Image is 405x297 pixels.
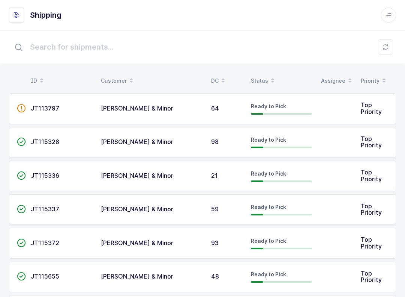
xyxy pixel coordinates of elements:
div: DC [211,74,242,87]
div: ID [31,74,92,87]
span:  [17,205,26,213]
span: JT115328 [31,138,59,145]
span:  [17,273,26,280]
span: 93 [211,239,219,247]
span: Ready to Pick [251,136,286,143]
span: 59 [211,205,219,213]
span: Ready to Pick [251,170,286,177]
span: JT115655 [31,273,59,280]
span: 98 [211,138,219,145]
span: Top Priority [361,101,382,115]
span: [PERSON_NAME] & Minor [101,105,173,112]
span:  [17,172,26,179]
div: Customer [101,74,202,87]
span: JT113797 [31,105,59,112]
span: Top Priority [361,202,382,217]
div: Assignee [321,74,352,87]
div: Priority [361,74,388,87]
span: Ready to Pick [251,271,286,277]
span: [PERSON_NAME] & Minor [101,138,173,145]
span: [PERSON_NAME] & Minor [101,205,173,213]
input: Search for shipments... [9,35,396,59]
h1: Shipping [30,9,61,21]
span: Top Priority [361,236,382,250]
span:  [17,105,26,112]
span: JT115337 [31,205,59,213]
span: [PERSON_NAME] & Minor [101,239,173,247]
div: Status [251,74,312,87]
span:  [17,239,26,247]
span: Ready to Pick [251,238,286,244]
span: 21 [211,172,218,179]
span: [PERSON_NAME] & Minor [101,172,173,179]
span: 64 [211,105,219,112]
span: 48 [211,273,219,280]
span: Top Priority [361,270,382,284]
span:  [17,138,26,145]
span: Ready to Pick [251,204,286,210]
span: Top Priority [361,168,382,183]
span: Ready to Pick [251,103,286,109]
span: Top Priority [361,135,382,149]
span: JT115372 [31,239,59,247]
span: [PERSON_NAME] & Minor [101,273,173,280]
span: JT115336 [31,172,59,179]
